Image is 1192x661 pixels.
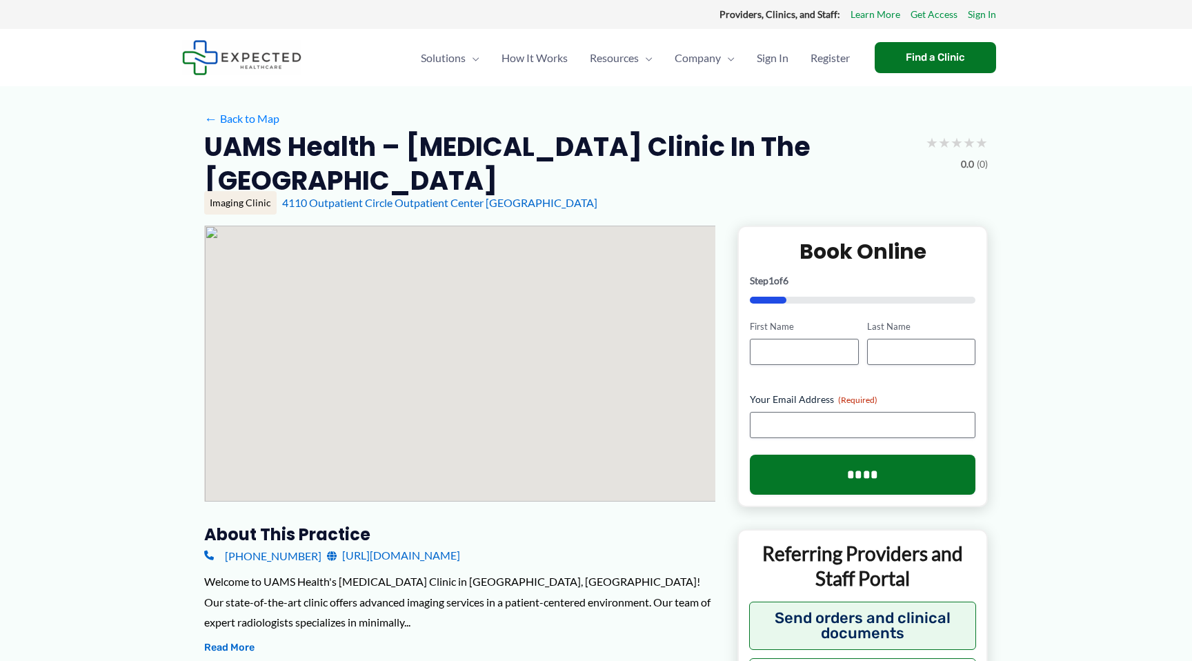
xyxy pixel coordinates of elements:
span: ← [204,112,217,125]
a: Sign In [746,34,799,82]
a: Find a Clinic [875,42,996,73]
span: Company [675,34,721,82]
div: Imaging Clinic [204,191,277,215]
a: ←Back to Map [204,108,279,129]
span: ★ [975,130,988,155]
span: ★ [926,130,938,155]
h2: Book Online [750,238,975,265]
span: Sign In [757,34,788,82]
span: Menu Toggle [466,34,479,82]
span: 0.0 [961,155,974,173]
label: Last Name [867,320,975,333]
label: First Name [750,320,858,333]
a: [URL][DOMAIN_NAME] [327,545,460,566]
a: [PHONE_NUMBER] [204,545,321,566]
span: 1 [768,275,774,286]
a: Learn More [851,6,900,23]
span: Menu Toggle [639,34,653,82]
strong: Providers, Clinics, and Staff: [719,8,840,20]
a: CompanyMenu Toggle [664,34,746,82]
span: (Required) [838,395,877,405]
button: Send orders and clinical documents [749,602,976,650]
a: How It Works [490,34,579,82]
span: 6 [783,275,788,286]
span: Register [811,34,850,82]
label: Your Email Address [750,393,975,406]
button: Read More [204,640,255,656]
span: ★ [951,130,963,155]
a: Get Access [911,6,957,23]
h2: UAMS Health – [MEDICAL_DATA] Clinic in the [GEOGRAPHIC_DATA] [204,130,915,198]
span: (0) [977,155,988,173]
a: ResourcesMenu Toggle [579,34,664,82]
span: ★ [938,130,951,155]
p: Step of [750,276,975,286]
a: 4110 Outpatient Circle Outpatient Center [GEOGRAPHIC_DATA] [282,196,597,209]
span: Solutions [421,34,466,82]
a: Register [799,34,861,82]
a: Sign In [968,6,996,23]
span: How It Works [501,34,568,82]
img: Expected Healthcare Logo - side, dark font, small [182,40,301,75]
h3: About this practice [204,524,715,545]
a: SolutionsMenu Toggle [410,34,490,82]
nav: Primary Site Navigation [410,34,861,82]
span: Resources [590,34,639,82]
div: Welcome to UAMS Health's [MEDICAL_DATA] Clinic in [GEOGRAPHIC_DATA], [GEOGRAPHIC_DATA]! Our state... [204,571,715,633]
p: Referring Providers and Staff Portal [749,541,976,591]
span: ★ [963,130,975,155]
span: Menu Toggle [721,34,735,82]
